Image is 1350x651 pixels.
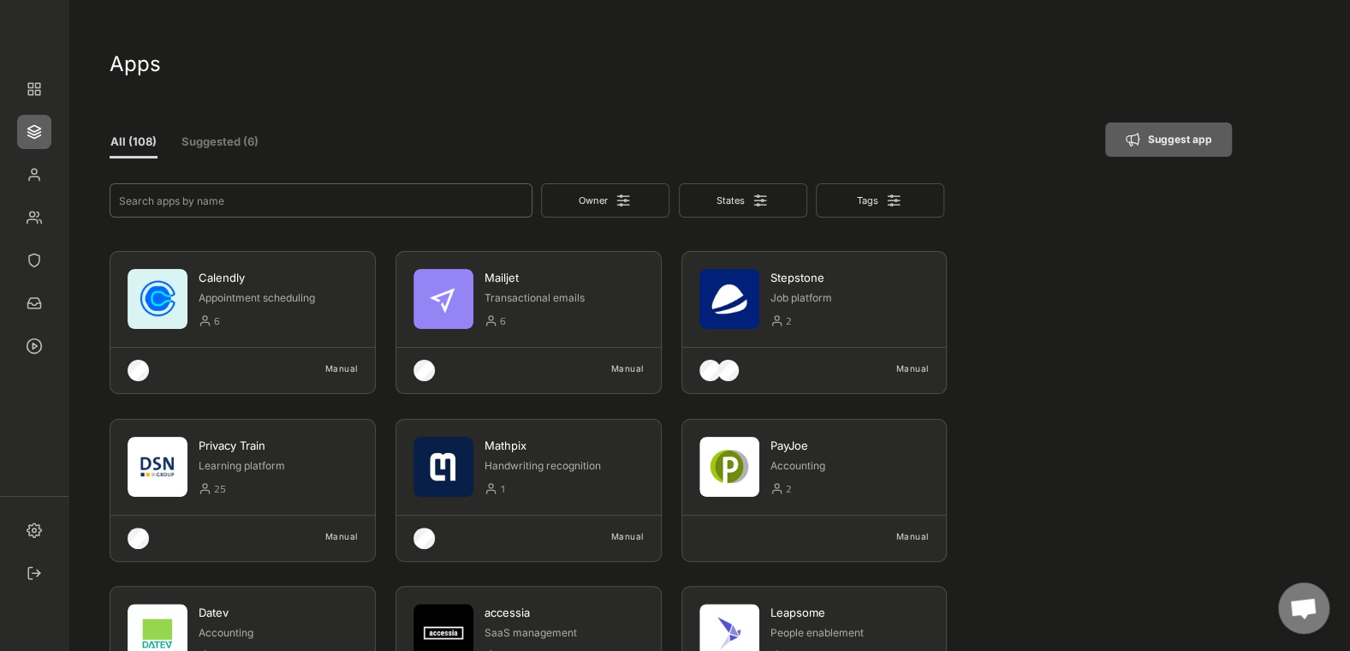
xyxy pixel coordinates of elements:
[110,128,158,158] button: All (108)
[17,556,51,590] div: Sign out
[288,528,358,545] div: Manual
[485,459,645,474] div: Handwriting recognition
[485,626,645,641] div: SaaS management
[859,528,928,545] div: Manual
[541,183,669,218] button: Owner
[170,128,270,158] button: Suggested (6)
[214,312,359,331] div: 6
[786,312,930,331] div: 2
[485,270,645,285] div: Mailjet
[485,438,645,453] div: Mathpix
[17,329,51,363] div: Workflows
[17,115,51,149] div: Apps
[786,480,930,499] div: 2
[17,200,51,235] div: Teams/Circles
[770,438,930,453] div: PayJoe
[199,605,359,620] div: Datev
[679,183,807,218] button: States
[770,605,930,620] div: Leapsome
[859,360,928,377] div: Manual
[199,438,359,453] div: Privacy Train
[17,286,51,320] div: Requests
[17,17,51,51] div: eCademy GmbH - Frank Stingl
[199,459,359,474] div: Learning platform
[1105,122,1232,157] button: Suggest app
[500,480,645,499] div: 1
[199,626,359,641] div: Accounting
[110,51,1232,77] div: Apps
[574,528,644,545] div: Manual
[110,183,532,218] input: Search apps by name
[288,360,358,377] div: Manual
[816,183,944,218] button: Tags
[574,360,644,377] div: Manual
[17,513,51,547] div: Settings
[199,270,359,285] div: Calendly
[500,312,645,331] div: 6
[214,480,359,499] div: 25
[485,291,645,306] div: Transactional emails
[485,605,645,620] div: accessia
[1278,582,1329,634] div: Open chat
[770,459,930,474] div: Accounting
[17,158,51,192] div: Members
[770,270,930,285] div: Stepstone
[17,243,51,278] div: Compliance
[199,291,359,306] div: Appointment scheduling
[770,626,930,641] div: People enablement
[770,291,930,306] div: Job platform
[17,72,51,106] div: Overview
